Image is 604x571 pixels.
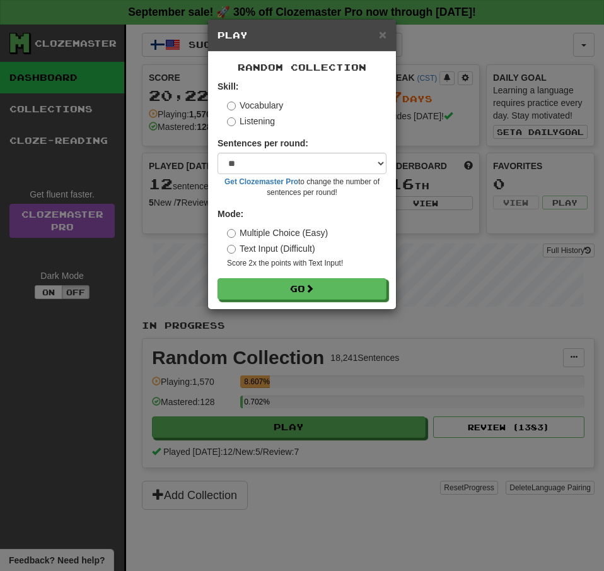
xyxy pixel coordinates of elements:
input: Vocabulary [227,102,236,110]
h5: Play [218,29,386,42]
label: Listening [227,115,275,127]
label: Text Input (Difficult) [227,242,315,255]
span: × [379,27,386,42]
strong: Mode: [218,209,243,219]
a: Get Clozemaster Pro [224,177,298,186]
button: Close [379,28,386,41]
small: to change the number of sentences per round! [218,177,386,198]
input: Listening [227,117,236,126]
label: Multiple Choice (Easy) [227,227,328,239]
input: Text Input (Difficult) [227,245,236,254]
small: Score 2x the points with Text Input ! [227,258,386,269]
input: Multiple Choice (Easy) [227,229,236,238]
label: Vocabulary [227,99,283,112]
button: Go [218,278,386,300]
strong: Skill: [218,81,238,91]
span: Random Collection [238,62,366,73]
label: Sentences per round: [218,137,308,150]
